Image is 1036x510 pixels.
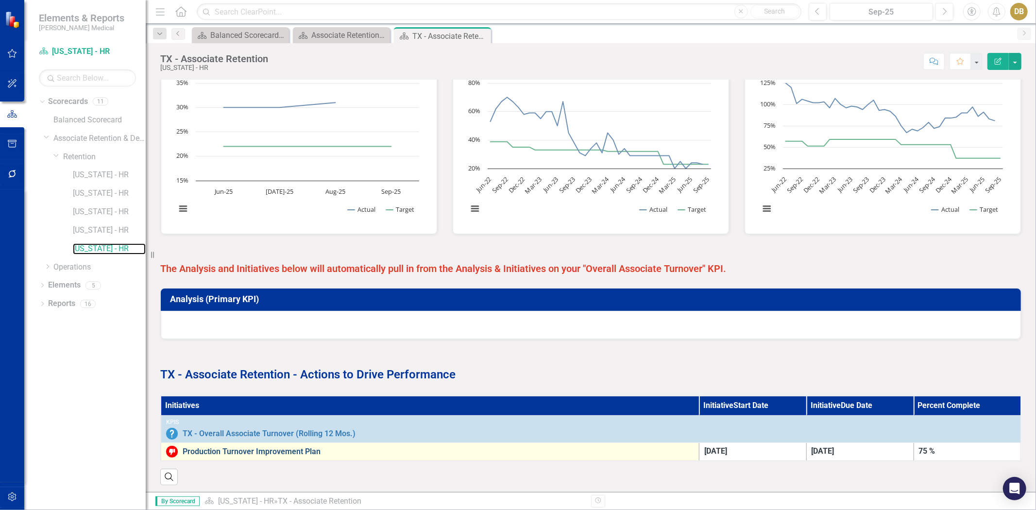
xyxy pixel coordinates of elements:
[53,133,146,144] a: Associate Retention & Development
[176,102,188,111] text: 30%
[176,176,188,185] text: 15%
[214,187,233,196] text: Jun-25
[760,100,776,108] text: 100%
[170,294,1015,304] h3: Analysis (Primary KPI)
[160,368,456,381] strong: TX - Associate Retention - Actions to Drive Performance
[830,3,933,20] button: Sep-25
[835,175,854,194] text: Jun-23
[160,64,268,71] div: [US_STATE] - HR
[48,96,88,107] a: Scorecards
[608,175,628,195] text: Jun-24
[812,446,834,456] span: [DATE]
[785,175,805,195] text: Sep-22
[176,151,188,160] text: 20%
[764,121,776,130] text: 75%
[641,175,661,195] text: Dec-24
[574,175,594,195] text: Dec-23
[222,145,393,149] g: Target, line 2 of 2 with 4 data points.
[970,205,999,214] button: Show Target
[490,175,510,195] text: Sep-22
[760,78,776,87] text: 125%
[197,3,801,20] input: Search ClearPoint...
[833,6,930,18] div: Sep-25
[934,175,954,195] text: Dec-24
[901,175,921,195] text: Jun-24
[183,429,1016,438] a: TX - Overall Associate Turnover (Rolling 12 Mos.)
[523,175,543,195] text: Mar-23
[39,12,124,24] span: Elements & Reports
[194,29,287,41] a: Balanced Scorecard Welcome Page
[806,442,914,461] td: Double-Click to Edit
[801,175,821,195] text: Dec-22
[266,187,293,196] text: [DATE]-25
[932,205,959,214] button: Show Actual
[983,175,1003,195] text: Sep-25
[950,175,970,195] text: Mar-25
[171,78,424,224] svg: Interactive chart
[699,442,806,461] td: Double-Click to Edit
[73,188,146,199] a: [US_STATE] - HR
[919,446,1016,457] div: 75 %
[176,78,188,87] text: 35%
[1003,477,1026,500] div: Open Intercom Messenger
[155,496,200,506] span: By Scorecard
[1010,3,1028,20] button: DB
[63,152,146,163] a: Retention
[176,202,189,215] button: View chart menu, Chart
[678,205,707,214] button: Show Target
[73,243,146,255] a: [US_STATE] - HR
[557,175,577,195] text: Sep-23
[750,5,799,18] button: Search
[210,29,287,41] div: Balanced Scorecard Welcome Page
[80,300,96,308] div: 16
[463,78,719,224] div: Chart. Highcharts interactive chart.
[468,135,480,144] text: 40%
[73,170,146,181] a: [US_STATE] - HR
[161,415,1021,442] td: Double-Click to Edit Right Click for Context Menu
[917,175,937,195] text: Sep-24
[218,496,274,506] a: [US_STATE] - HR
[755,78,1011,224] div: Chart. Highcharts interactive chart.
[764,7,785,15] span: Search
[382,187,401,196] text: Sep-25
[161,442,699,461] td: Double-Click to Edit Right Click for Context Menu
[39,24,124,32] small: [PERSON_NAME] Medical
[649,205,667,214] text: Actual
[222,101,338,110] g: Actual, line 1 of 2 with 4 data points.
[160,263,726,274] span: The Analysis and Initiatives below will automatically pull in from the Analysis & Initiatives on ...
[396,205,414,214] text: Target
[176,127,188,136] text: 25%
[278,496,361,506] div: TX - Associate Retention
[867,175,887,195] text: Dec-23
[507,175,526,195] text: Dec-22
[160,53,268,64] div: TX - Associate Retention
[657,175,677,195] text: Mar-25
[295,29,388,41] a: Associate Retention & Development BSC Overview
[357,205,375,214] text: Actual
[941,205,959,214] text: Actual
[817,175,838,195] text: Mar-23
[468,106,480,115] text: 60%
[166,446,178,458] img: Below Target
[883,175,904,196] text: Mar-24
[764,142,776,151] text: 50%
[311,29,388,41] div: Associate Retention & Development BSC Overview
[851,175,871,195] text: Sep-23
[914,442,1021,461] td: Double-Click to Edit
[704,446,727,456] span: [DATE]
[468,164,480,172] text: 20%
[967,175,986,194] text: Jun-25
[5,11,22,28] img: ClearPoint Strategy
[640,205,667,214] button: Show Actual
[386,205,415,214] button: Show Target
[691,175,711,195] text: Sep-25
[166,419,1016,425] div: KPIs
[590,175,611,196] text: Mar-24
[468,202,481,215] button: View chart menu, Chart
[204,496,584,507] div: »
[463,78,716,224] svg: Interactive chart
[348,205,375,214] button: Show Actual
[171,78,427,224] div: Chart. Highcharts interactive chart.
[769,175,788,194] text: Jun-22
[468,78,480,87] text: 80%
